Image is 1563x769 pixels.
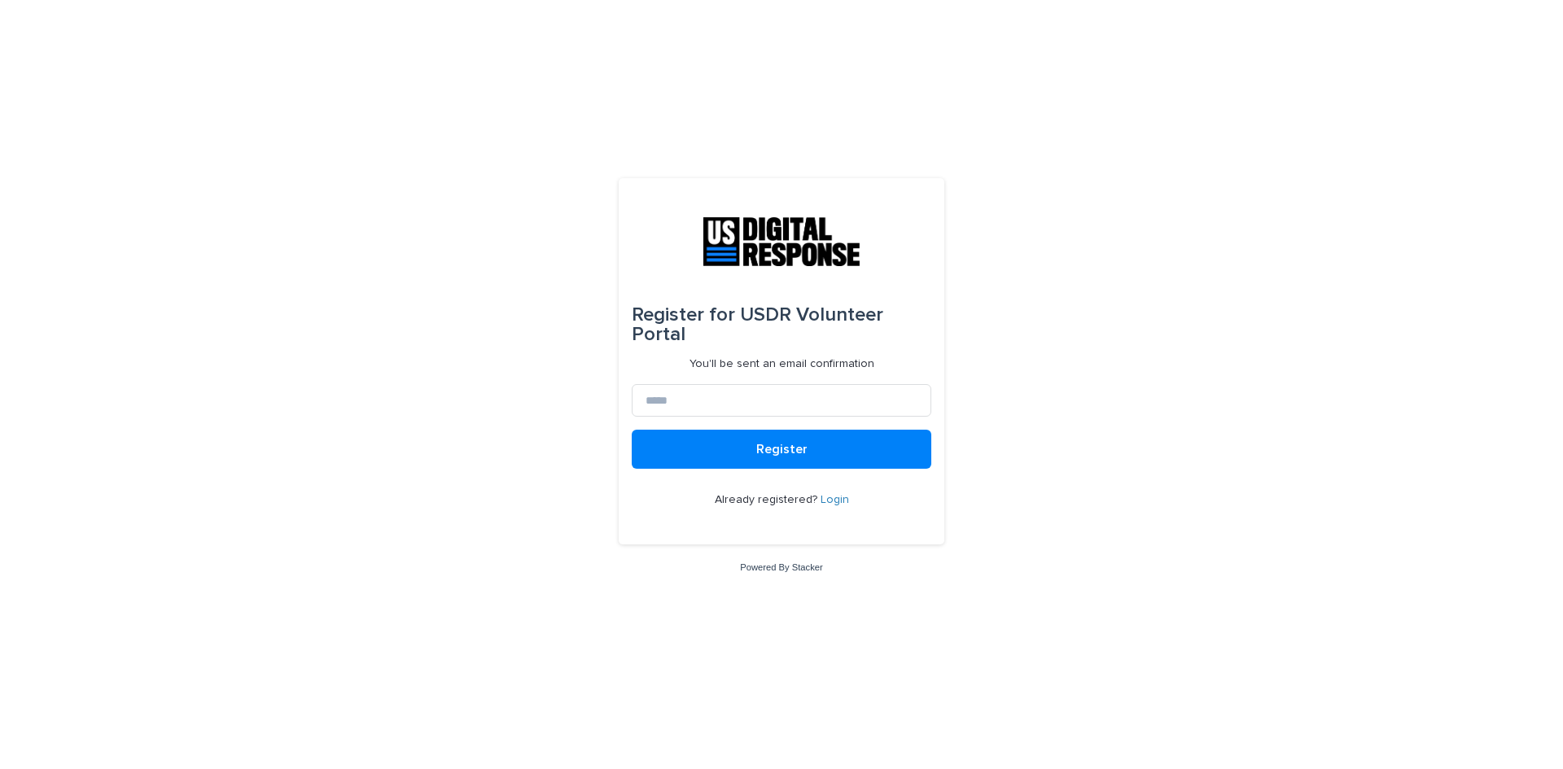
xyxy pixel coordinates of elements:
a: Login [821,494,849,505]
button: Register [632,430,931,469]
span: Register [756,443,808,456]
p: You'll be sent an email confirmation [690,357,874,371]
div: USDR Volunteer Portal [632,292,931,357]
span: Already registered? [715,494,821,505]
a: Powered By Stacker [740,562,822,572]
span: Register for [632,305,735,325]
img: N0FYVoH1RkKBnLN4Nruq [703,217,860,266]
